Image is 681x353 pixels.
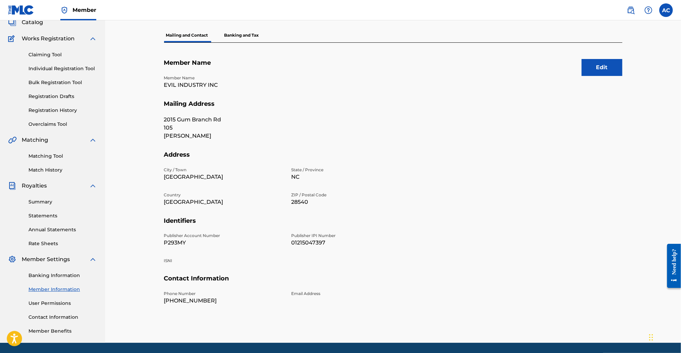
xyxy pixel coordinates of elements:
button: Edit [582,59,622,76]
img: search [627,6,635,14]
h5: Mailing Address [164,100,622,116]
a: Banking Information [28,272,97,279]
a: Bulk Registration Tool [28,79,97,86]
img: MLC Logo [8,5,34,15]
h5: Member Name [164,59,622,75]
span: Member [73,6,96,14]
p: [GEOGRAPHIC_DATA] [164,173,283,181]
p: Phone Number [164,291,283,297]
a: Individual Registration Tool [28,65,97,72]
img: help [644,6,653,14]
a: Summary [28,198,97,205]
p: 28540 [292,198,411,206]
p: Publisher IPI Number [292,233,411,239]
div: Help [642,3,655,17]
img: Works Registration [8,35,17,43]
span: Works Registration [22,35,75,43]
a: Member Information [28,286,97,293]
img: Catalog [8,18,16,26]
div: User Menu [659,3,673,17]
h5: Contact Information [164,275,622,291]
h5: Address [164,151,622,167]
p: City / Town [164,167,283,173]
img: Member Settings [8,255,16,263]
p: Banking and Tax [222,28,261,42]
span: Catalog [22,18,43,26]
p: EVIL INDUSTRY INC [164,81,283,89]
span: Royalties [22,182,47,190]
img: Matching [8,136,17,144]
img: Royalties [8,182,16,190]
p: [PHONE_NUMBER] [164,297,283,305]
p: P293MY [164,239,283,247]
a: Member Benefits [28,328,97,335]
iframe: Chat Widget [647,320,681,353]
a: Matching Tool [28,153,97,160]
p: State / Province [292,167,411,173]
p: 2015 Gum Branch Rd [164,116,283,124]
p: 105 [164,124,283,132]
a: Registration Drafts [28,93,97,100]
p: 01215047397 [292,239,411,247]
a: User Permissions [28,300,97,307]
a: Contact Information [28,314,97,321]
a: Annual Statements [28,226,97,233]
iframe: Resource Center [662,238,681,293]
a: Claiming Tool [28,51,97,58]
p: ISNI [164,258,283,264]
img: expand [89,136,97,144]
p: Mailing and Contact [164,28,210,42]
p: [GEOGRAPHIC_DATA] [164,198,283,206]
img: Top Rightsholder [60,6,68,14]
a: Overclaims Tool [28,121,97,128]
p: Email Address [292,291,411,297]
p: NC [292,173,411,181]
img: expand [89,182,97,190]
h5: Identifiers [164,217,622,233]
p: Member Name [164,75,283,81]
a: CatalogCatalog [8,18,43,26]
div: Drag [649,327,653,348]
p: ZIP / Postal Code [292,192,411,198]
p: [PERSON_NAME] [164,132,283,140]
a: Match History [28,166,97,174]
p: Country [164,192,283,198]
img: expand [89,255,97,263]
span: Matching [22,136,48,144]
a: Statements [28,212,97,219]
img: expand [89,35,97,43]
span: Member Settings [22,255,70,263]
a: Rate Sheets [28,240,97,247]
a: Registration History [28,107,97,114]
p: Publisher Account Number [164,233,283,239]
a: Public Search [624,3,638,17]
